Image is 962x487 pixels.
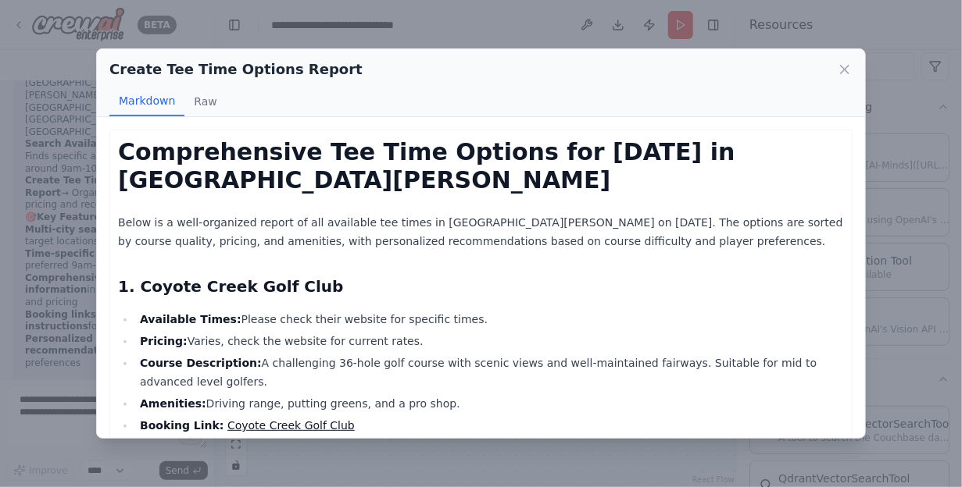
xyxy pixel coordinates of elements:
li: Varies, check the website for current rates. [135,332,844,350]
li: Driving range, putting greens, and a pro shop. [135,394,844,413]
li: A challenging 36-hole golf course with scenic views and well-maintained fairways. Suitable for mi... [135,354,844,391]
li: Please check their website for specific times. [135,310,844,329]
a: Coyote Creek Golf Club [227,419,355,432]
h2: Create Tee Time Options Report [109,59,363,80]
button: Raw [184,87,226,116]
strong: Amenities: [140,397,206,410]
h1: Comprehensive Tee Time Options for [DATE] in [GEOGRAPHIC_DATA][PERSON_NAME] [118,138,844,194]
strong: Available Times: [140,313,241,325]
p: Below is a well-organized report of all available tee times in [GEOGRAPHIC_DATA][PERSON_NAME] on ... [118,213,844,251]
strong: Pricing: [140,335,188,347]
strong: Booking Link: [140,419,224,432]
h2: 1. Coyote Creek Golf Club [118,275,844,297]
strong: Course Description: [140,357,262,369]
button: Markdown [109,87,184,116]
